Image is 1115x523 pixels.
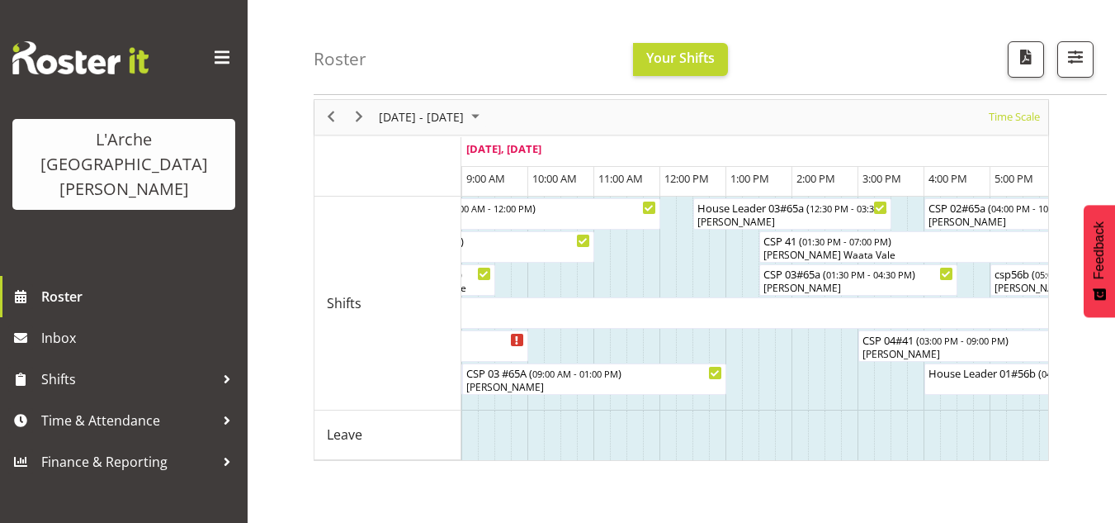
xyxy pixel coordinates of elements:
[919,334,1005,347] span: 03:00 PM - 09:00 PM
[41,408,215,433] span: Time & Attendance
[466,380,722,395] div: [PERSON_NAME]
[330,198,660,230] div: Shifts"s event - House Leader 03#65a Begin From Friday, August 22, 2025 at 7:00:00 AM GMT+12:00 E...
[330,231,594,263] div: Shifts"s event - csp56b Begin From Friday, August 22, 2025 at 7:00:00 AM GMT+12:00 Ends At Friday...
[345,100,373,135] div: next period
[317,100,345,135] div: previous period
[697,199,887,216] div: House Leader 03#65a ( )
[759,264,957,296] div: Shifts"s event - CSP 03#65a Begin From Friday, August 22, 2025 at 1:30:00 PM GMT+12:00 Ends At Fr...
[320,107,343,127] button: Previous
[446,202,532,215] span: 07:00 AM - 12:00 PM
[1084,205,1115,317] button: Feedback - Show survey
[41,449,215,474] span: Finance & Reporting
[826,268,912,281] span: 01:30 PM - 04:30 PM
[327,425,362,445] span: Leave
[462,364,726,395] div: Shifts"s event - CSP 03 #65A Begin From Friday, August 22, 2025 at 9:00:00 AM GMT+12:00 Ends At F...
[41,326,239,350] span: Inbox
[29,127,219,202] div: L'Arche [GEOGRAPHIC_DATA][PERSON_NAME]
[810,202,895,215] span: 12:30 PM - 03:30 PM
[763,265,953,282] div: CSP 03#65a ( )
[466,364,722,381] div: CSP 03 #65A ( )
[314,197,461,411] td: Shifts resource
[987,107,1042,127] span: Time Scale
[532,171,577,186] span: 10:00 AM
[796,171,835,186] span: 2:00 PM
[334,232,590,249] div: csp56b ( )
[633,43,728,76] button: Your Shifts
[646,49,715,67] span: Your Shifts
[763,281,953,296] div: [PERSON_NAME]
[862,171,901,186] span: 3:00 PM
[1092,221,1107,279] span: Feedback
[334,215,656,230] div: [PERSON_NAME]
[697,215,887,230] div: [PERSON_NAME]
[376,107,487,127] button: August 2025
[41,367,215,392] span: Shifts
[12,41,149,74] img: Rosterit website logo
[314,411,461,460] td: Leave resource
[1057,41,1094,78] button: Filter Shifts
[466,141,541,156] span: [DATE], [DATE]
[41,284,239,309] span: Roster
[598,171,643,186] span: 11:00 AM
[314,50,366,69] h4: Roster
[314,99,1049,461] div: Timeline Week of August 22, 2025
[466,171,505,186] span: 9:00 AM
[730,171,769,186] span: 1:00 PM
[693,198,891,230] div: Shifts"s event - House Leader 03#65a Begin From Friday, August 22, 2025 at 12:30:00 PM GMT+12:00 ...
[802,235,888,248] span: 01:30 PM - 07:00 PM
[986,107,1043,127] button: Time Scale
[928,171,967,186] span: 4:00 PM
[532,367,618,380] span: 09:00 AM - 01:00 PM
[348,107,371,127] button: Next
[334,248,590,263] div: [PERSON_NAME] (Yuqi) Pu
[377,107,465,127] span: [DATE] - [DATE]
[327,293,361,313] span: Shifts
[991,202,1077,215] span: 04:00 PM - 10:00 PM
[373,100,489,135] div: August 18 - 24, 2025
[664,171,709,186] span: 12:00 PM
[995,171,1033,186] span: 5:00 PM
[334,199,656,216] div: House Leader 03#65a ( )
[1008,41,1044,78] button: Download a PDF of the roster according to the set date range.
